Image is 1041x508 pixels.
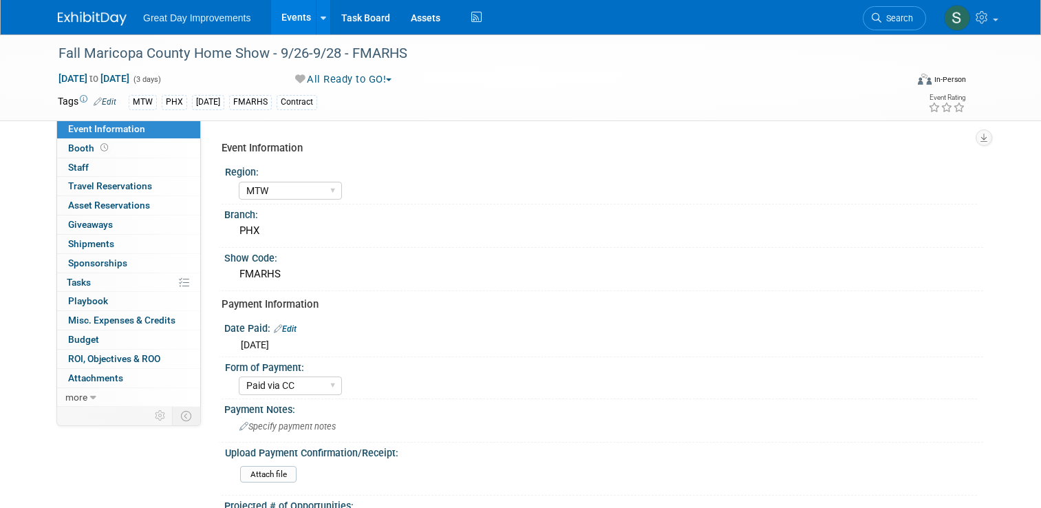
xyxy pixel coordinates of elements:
[94,97,116,107] a: Edit
[881,13,913,23] span: Search
[57,273,200,292] a: Tasks
[57,215,200,234] a: Giveaways
[222,297,973,312] div: Payment Information
[54,41,889,66] div: Fall Maricopa County Home Show - 9/26-9/28 - FMARHS
[832,72,966,92] div: Event Format
[224,204,983,222] div: Branch:
[57,158,200,177] a: Staff
[225,357,977,374] div: Form of Payment:
[57,120,200,138] a: Event Information
[57,177,200,195] a: Travel Reservations
[68,295,108,306] span: Playbook
[57,311,200,330] a: Misc. Expenses & Credits
[129,95,157,109] div: MTW
[57,350,200,368] a: ROI, Objectives & ROO
[229,95,272,109] div: FMARHS
[68,315,175,326] span: Misc. Expenses & Credits
[68,257,127,268] span: Sponsorships
[222,141,973,156] div: Event Information
[224,399,983,416] div: Payment Notes:
[57,196,200,215] a: Asset Reservations
[68,162,89,173] span: Staff
[277,95,317,109] div: Contract
[68,142,111,154] span: Booth
[68,200,150,211] span: Asset Reservations
[235,220,973,242] div: PHX
[934,74,966,85] div: In-Person
[149,407,173,425] td: Personalize Event Tab Strip
[944,5,970,31] img: Sha'Nautica Sales
[132,75,161,84] span: (3 days)
[87,73,100,84] span: to
[68,353,160,364] span: ROI, Objectives & ROO
[192,95,224,109] div: [DATE]
[225,443,977,460] div: Upload Payment Confirmation/Receipt:
[68,238,114,249] span: Shipments
[57,330,200,349] a: Budget
[58,12,127,25] img: ExhibitDay
[57,388,200,407] a: more
[143,12,250,23] span: Great Day Improvements
[57,254,200,273] a: Sponsorships
[928,94,965,101] div: Event Rating
[224,318,983,336] div: Date Paid:
[68,219,113,230] span: Giveaways
[58,94,116,110] td: Tags
[225,162,977,179] div: Region:
[57,139,200,158] a: Booth
[241,339,269,350] span: [DATE]
[918,74,932,85] img: Format-Inperson.png
[173,407,201,425] td: Toggle Event Tabs
[68,180,152,191] span: Travel Reservations
[235,264,973,285] div: FMARHS
[58,72,130,85] span: [DATE] [DATE]
[68,123,145,134] span: Event Information
[98,142,111,153] span: Booth not reserved yet
[65,392,87,403] span: more
[57,292,200,310] a: Playbook
[67,277,91,288] span: Tasks
[68,334,99,345] span: Budget
[162,95,187,109] div: PHX
[290,72,398,87] button: All Ready to GO!
[239,421,336,432] span: Specify payment notes
[57,235,200,253] a: Shipments
[224,248,983,265] div: Show Code:
[68,372,123,383] span: Attachments
[274,324,297,334] a: Edit
[57,369,200,388] a: Attachments
[863,6,926,30] a: Search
